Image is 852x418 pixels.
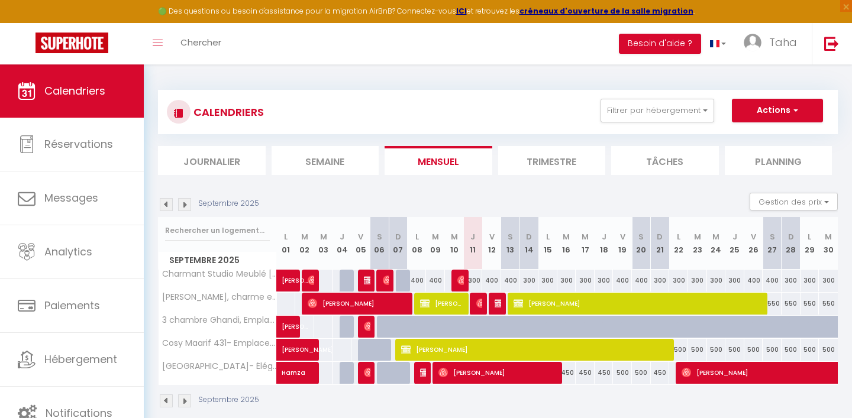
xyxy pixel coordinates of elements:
span: [PERSON_NAME] [282,309,309,332]
th: 19 [613,217,632,270]
div: 500 [613,362,632,384]
span: Septembre 2025 [159,252,276,269]
span: [PERSON_NAME] [401,338,673,361]
strong: ICI [456,6,467,16]
a: [PERSON_NAME] [277,270,296,292]
h3: CALENDRIERS [191,99,264,125]
abbr: S [508,231,513,242]
div: 500 [688,339,707,361]
div: 500 [819,339,838,361]
div: 450 [651,362,670,384]
div: 300 [557,270,576,291]
div: 300 [688,270,707,291]
div: 400 [408,270,427,291]
li: Tâches [611,146,719,175]
div: 400 [613,270,632,291]
iframe: Chat [802,365,843,409]
th: 20 [632,217,651,270]
div: 400 [632,270,651,291]
div: 550 [782,293,801,315]
abbr: V [358,231,363,242]
span: [PERSON_NAME] [383,269,389,291]
div: 300 [669,270,688,291]
div: 500 [763,339,782,361]
div: 300 [782,270,801,291]
th: 02 [295,217,314,270]
th: 06 [370,217,389,270]
span: Hébergement [44,352,117,367]
span: Réservations [44,137,113,151]
abbr: S [638,231,644,242]
span: [PERSON_NAME] [420,292,464,315]
th: 30 [819,217,838,270]
th: 08 [408,217,427,270]
span: Taha [769,35,797,50]
div: 300 [707,270,726,291]
span: [PERSON_NAME] [308,292,409,315]
span: Zouhair Agence de voyage [495,292,501,315]
div: 450 [576,362,595,384]
div: 300 [464,270,483,291]
div: 400 [501,270,520,291]
th: 11 [464,217,483,270]
button: Actions [732,99,823,122]
div: 300 [576,270,595,291]
div: 300 [725,270,744,291]
div: 550 [763,293,782,315]
button: Filtrer par hébergement [601,99,714,122]
th: 15 [538,217,557,270]
abbr: J [602,231,606,242]
li: Semaine [272,146,379,175]
th: 26 [744,217,763,270]
abbr: M [582,231,589,242]
span: [PERSON_NAME] [282,332,336,355]
div: 500 [669,339,688,361]
th: 27 [763,217,782,270]
abbr: J [470,231,475,242]
span: Cosy Maarif 431- Emplacement idéal avec balcon [160,339,279,348]
span: [PERSON_NAME] [420,361,427,384]
img: ... [744,34,761,51]
input: Rechercher un logement... [165,220,270,241]
button: Gestion des prix [750,193,838,210]
span: [PERSON_NAME] [282,263,309,286]
a: créneaux d'ouverture de la salle migration [519,6,693,16]
div: 450 [595,362,614,384]
span: Charmant Studio Meublé [GEOGRAPHIC_DATA] –Aéroport [160,270,279,278]
a: [PERSON_NAME] [277,339,296,361]
abbr: D [395,231,401,242]
th: 13 [501,217,520,270]
div: 400 [426,270,445,291]
span: [PERSON_NAME] [457,269,464,291]
abbr: V [489,231,495,242]
th: 03 [314,217,333,270]
img: Super Booking [35,33,108,53]
abbr: M [563,231,570,242]
div: 400 [744,270,763,291]
abbr: M [320,231,327,242]
th: 18 [595,217,614,270]
th: 12 [482,217,501,270]
li: Trimestre [498,146,606,175]
abbr: L [415,231,419,242]
div: 300 [819,270,838,291]
div: 400 [482,270,501,291]
abbr: M [825,231,832,242]
div: 400 [763,270,782,291]
span: 3 chambre Ghandi, Emplacement central avec parking [160,316,279,325]
div: 500 [632,362,651,384]
span: [PERSON_NAME], charme et emplacement idéale [160,293,279,302]
a: ... Taha [735,23,812,64]
abbr: L [284,231,288,242]
div: 500 [782,339,801,361]
span: [GEOGRAPHIC_DATA]- Élégance en plein centre [160,362,279,371]
th: 07 [389,217,408,270]
th: 09 [426,217,445,270]
li: Journalier [158,146,266,175]
div: 300 [538,270,557,291]
abbr: M [301,231,308,242]
p: Septembre 2025 [198,198,259,209]
span: Analytics [44,244,92,259]
th: 17 [576,217,595,270]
